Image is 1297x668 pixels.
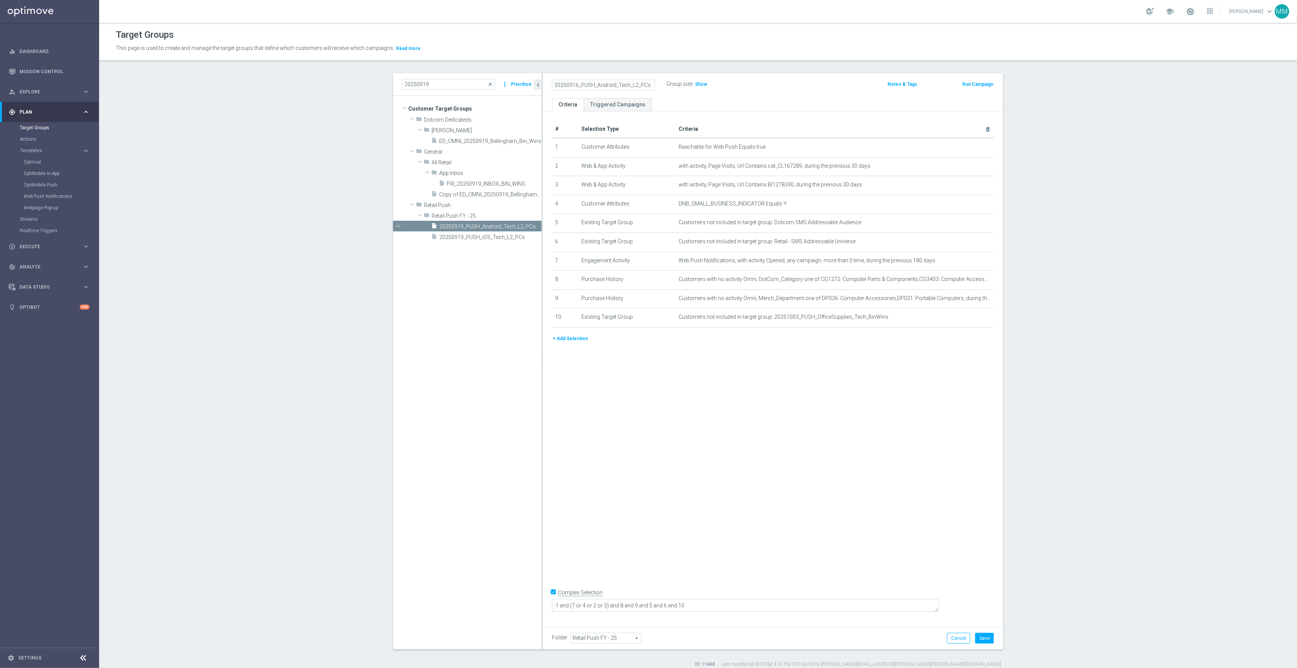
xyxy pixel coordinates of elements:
[416,201,422,210] i: folder
[24,205,79,211] a: Webpage Pop-up
[9,243,16,250] i: play_circle_outline
[439,180,445,189] i: insert_drive_file
[9,48,16,55] i: equalizer
[20,133,98,145] div: Actions
[424,117,542,123] span: Dotcom Dedicateds
[534,79,542,90] button: chevron_left
[24,193,79,199] a: Web Push Notifications
[1275,4,1289,19] div: MM
[552,634,567,641] label: Folder
[24,170,79,177] a: OptiMobile In-App
[431,223,437,231] i: insert_drive_file
[20,136,79,142] a: Actions
[20,225,98,236] div: Realtime Triggers
[24,182,79,188] a: OptiMobile Push
[552,233,579,252] td: 6
[80,305,90,310] div: +10
[558,589,603,596] label: Complex Selection
[431,191,437,199] i: insert_drive_file
[116,29,174,40] h1: Target Groups
[424,149,542,155] span: General
[432,127,542,134] span: Johnny
[1229,6,1275,17] a: [PERSON_NAME]keyboard_arrow_down
[24,159,79,165] a: Optimail
[962,80,994,88] button: Run Campaign
[439,138,542,145] span: ED_OMNI_20250919_Bellingham_Bin_Wins
[695,661,715,668] label: ID: 11848
[579,289,676,308] td: Purchase History
[20,216,79,222] a: Streams
[579,214,676,233] td: Existing Target Group
[24,168,98,179] div: OptiMobile In-App
[19,265,82,269] span: Analyze
[9,41,90,61] div: Dashboard
[9,61,90,82] div: Mission Control
[82,243,90,250] i: keyboard_arrow_right
[8,89,90,95] button: person_search Explore keyboard_arrow_right
[20,228,79,234] a: Realtime Triggers
[9,243,82,250] div: Execute
[20,148,82,153] div: Templates
[679,144,766,150] span: Reachable for Web Push Equals true
[9,297,90,317] div: Optibot
[579,176,676,195] td: Web & App Activity
[666,81,692,87] label: Group size
[552,289,579,308] td: 9
[24,156,98,168] div: Optimail
[579,138,676,157] td: Customer Attributes
[9,304,16,311] i: lightbulb
[579,233,676,252] td: Existing Target Group
[9,109,16,116] i: gps_fixed
[692,81,693,87] label: :
[82,88,90,95] i: keyboard_arrow_right
[439,223,542,230] span: 20250919_PUSH_Android_Tech_L2_PCs
[20,214,98,225] div: Streams
[82,283,90,291] i: keyboard_arrow_right
[679,238,856,245] span: Customers not included in target group: Retail - SMS Addressable Universe
[510,79,533,90] button: Prioritize
[416,148,422,157] i: folder
[552,157,579,176] td: 2
[82,108,90,116] i: keyboard_arrow_right
[8,264,90,270] button: track_changes Analyze keyboard_arrow_right
[579,157,676,176] td: Web & App Activity
[8,244,90,250] button: play_circle_outline Execute keyboard_arrow_right
[431,233,437,242] i: insert_drive_file
[18,656,42,660] a: Settings
[584,98,652,111] a: Triggered Campaigns
[20,148,75,153] span: Templates
[9,263,82,270] div: Analyze
[579,252,676,271] td: Engagement Activity
[20,122,98,133] div: Target Groups
[20,125,79,131] a: Target Groups
[552,80,655,90] input: Enter a name for this target group
[439,191,542,198] span: Copy of ED_OMNI_20250919_Bellingham_Bin_Wins
[424,159,430,167] i: folder
[416,116,422,125] i: folder
[579,271,676,290] td: Purchase History
[501,79,509,90] i: more_vert
[24,179,98,191] div: OptiMobile Push
[679,295,991,302] span: Customers with no activity Omni, Merch_Department one of DP036: Computer Accessories,DP031: Porta...
[552,138,579,157] td: 1
[116,45,394,51] span: This page is used to create and manage the target groups that define which customers will receive...
[679,126,698,132] span: Criteria
[8,69,90,75] div: Mission Control
[552,214,579,233] td: 5
[19,285,82,289] span: Data Studio
[679,201,787,207] span: DNB_SMALL_BUSINESS_INDICATOR Equals Y
[424,212,430,221] i: folder
[579,120,676,138] th: Selection Type
[887,80,918,88] button: Notes & Tags
[947,633,970,644] button: Cancel
[8,304,90,310] button: lightbulb Optibot +10
[432,159,542,166] span: All Retail
[8,48,90,55] button: equalizer Dashboard
[679,276,991,283] span: Customers with no activity Omni, DotCom_Category one of CG1272: Computer Parts & Components,CG340...
[395,44,421,53] button: Read more
[975,633,994,644] button: Save
[431,137,437,146] i: insert_drive_file
[695,82,707,87] span: Show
